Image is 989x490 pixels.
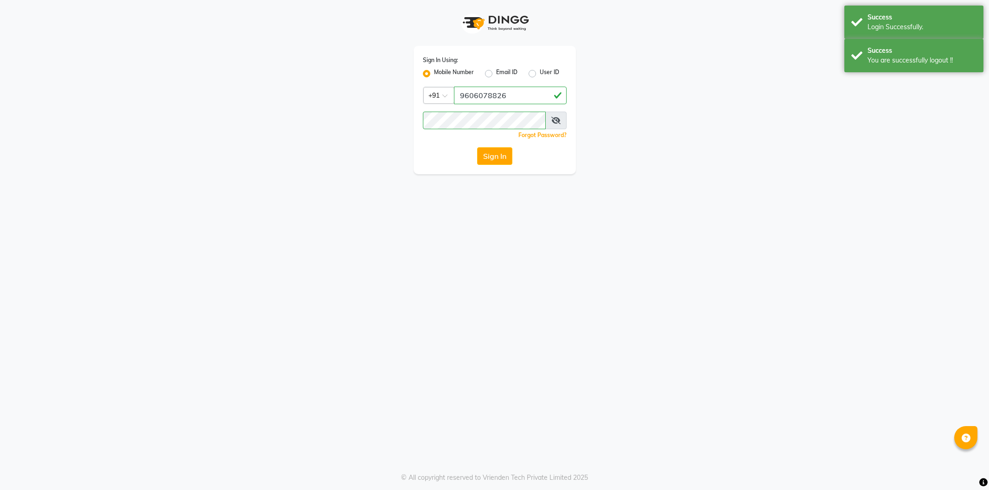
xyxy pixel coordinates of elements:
label: Email ID [496,68,517,79]
a: Forgot Password? [518,132,567,138]
div: Login Successfully. [868,22,976,32]
div: Success [868,13,976,22]
label: User ID [540,68,559,79]
label: Mobile Number [434,68,474,79]
div: You are successfully logout !! [868,56,976,65]
input: Username [454,87,567,104]
button: Sign In [477,147,512,165]
label: Sign In Using: [423,56,458,64]
img: logo1.svg [458,9,532,37]
div: Success [868,46,976,56]
iframe: chat widget [950,453,980,481]
input: Username [423,112,546,129]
